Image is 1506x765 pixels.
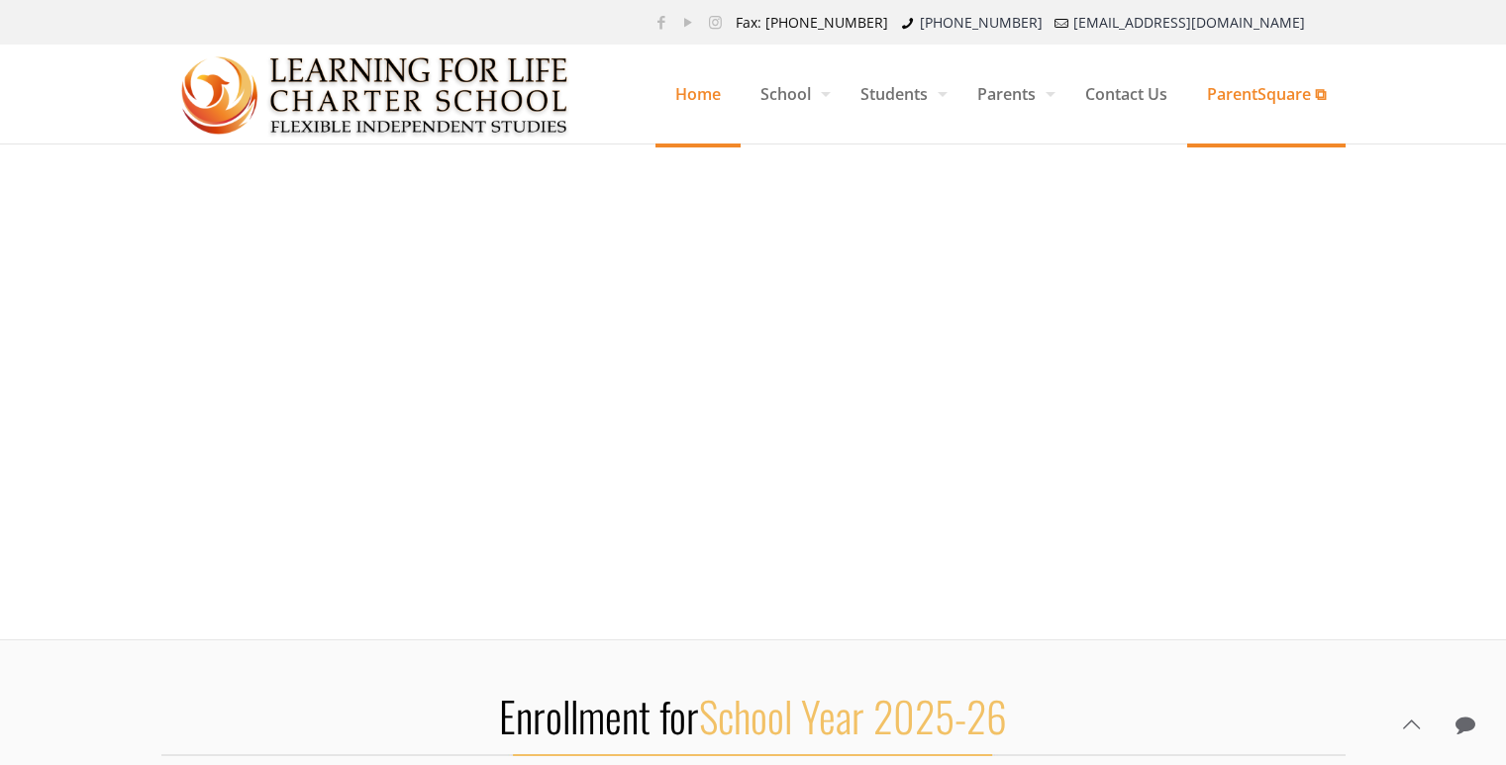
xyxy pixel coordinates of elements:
[841,45,957,143] a: Students
[1065,45,1187,143] a: Contact Us
[957,64,1065,124] span: Parents
[655,64,741,124] span: Home
[741,45,841,143] a: School
[1390,704,1432,745] a: Back to top icon
[1053,13,1072,32] i: mail
[1187,45,1346,143] a: ParentSquare ⧉
[201,164,604,186] rs-layer: Welcome to Learning for Life Charter School
[181,46,570,144] img: Home
[957,45,1065,143] a: Parents
[699,685,1007,746] span: School Year 2025-26
[920,13,1043,32] a: [PHONE_NUMBER]
[1065,64,1187,124] span: Contact Us
[1187,64,1346,124] span: ParentSquare ⧉
[181,45,570,143] a: Learning for Life Charter School
[841,64,957,124] span: Students
[705,12,726,32] a: Instagram icon
[161,690,1346,741] h2: Enrollment for
[655,45,741,143] a: Home
[652,12,672,32] a: Facebook icon
[1073,13,1305,32] a: [EMAIL_ADDRESS][DOMAIN_NAME]
[741,64,841,124] span: School
[678,12,699,32] a: YouTube icon
[898,13,918,32] i: phone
